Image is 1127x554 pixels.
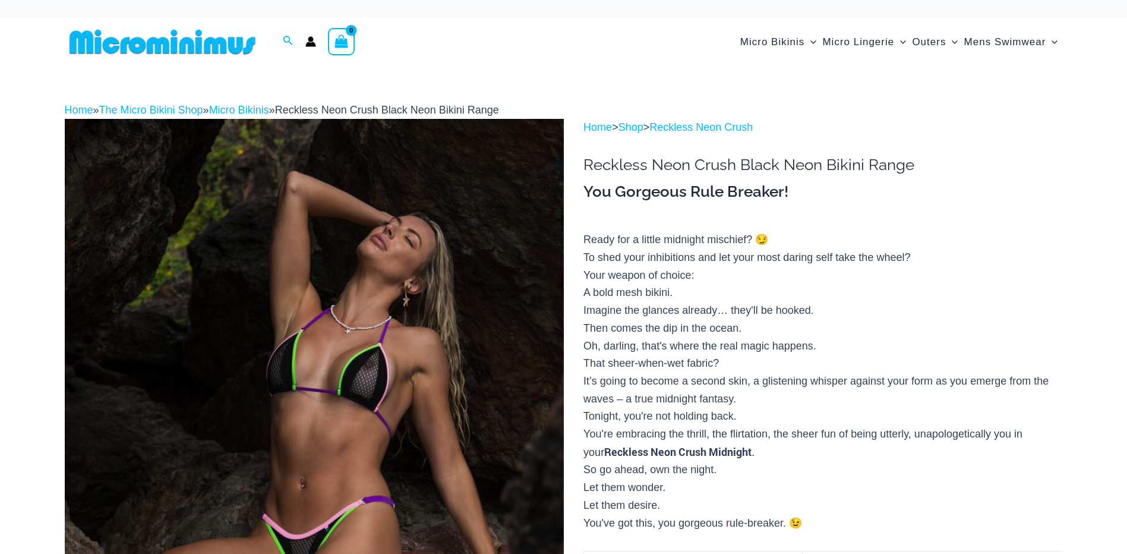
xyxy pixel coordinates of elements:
span: Micro Bikinis [740,27,804,57]
span: Menu Toggle [1046,27,1057,57]
span: Outers [912,27,946,57]
h1: Reckless Neon Crush Black Neon Bikini Range [583,156,1062,174]
span: Menu Toggle [946,27,958,57]
p: Ready for a little midnight mischief? 😏 To shed your inhibitions and let your most daring self ta... [583,231,1062,532]
span: Reckless Neon Crush Black Neon Bikini Range [275,104,499,116]
span: Menu Toggle [894,27,906,57]
a: Micro BikinisMenu ToggleMenu Toggle [737,24,820,60]
nav: Site Navigation [735,22,1063,62]
a: Account icon link [305,36,316,47]
a: Mens SwimwearMenu ToggleMenu Toggle [961,24,1061,60]
span: Menu Toggle [804,27,816,57]
a: The Micro Bikini Shop [99,104,203,116]
a: OutersMenu ToggleMenu Toggle [909,24,961,60]
a: Home [583,121,612,133]
a: View Shopping Cart, empty [328,28,355,55]
a: Micro Bikinis [209,104,269,116]
a: Shop [618,121,643,133]
a: Home [65,104,93,116]
p: > > [583,119,1062,137]
span: Micro Lingerie [822,27,894,57]
img: MM SHOP LOGO FLAT [65,29,260,55]
span: Mens Swimwear [964,27,1046,57]
h3: You Gorgeous Rule Breaker! [583,182,1062,202]
a: Micro LingerieMenu ToggleMenu Toggle [819,24,909,60]
a: Reckless Neon Crush [649,121,753,133]
b: Reckless Neon Crush Midnight [604,445,752,459]
a: Search icon link [283,34,293,49]
span: » » » [65,104,499,116]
